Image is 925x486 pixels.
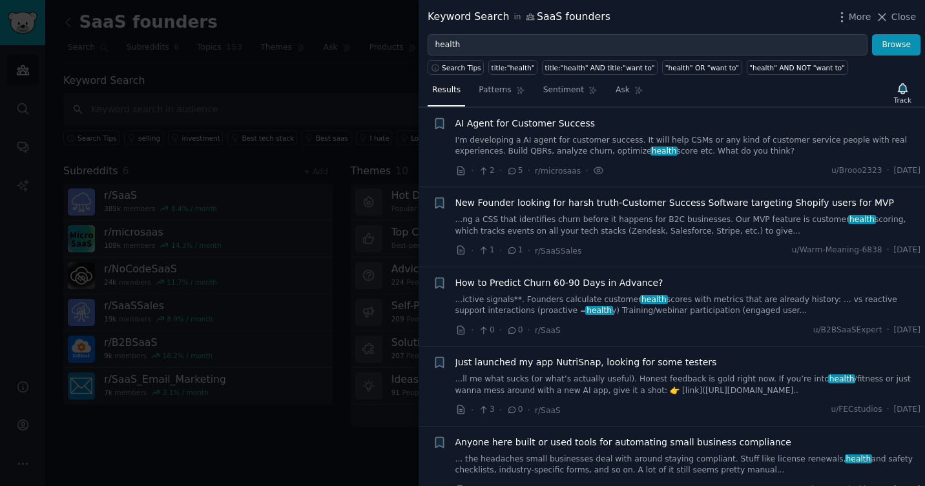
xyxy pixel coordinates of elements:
[455,276,663,290] a: How to Predict Churn 60-90 Days in Advance?
[499,164,502,177] span: ·
[455,454,921,476] a: ... the headaches small businesses deal with around staying compliant. Stuff like license renewal...
[662,60,742,75] a: "health" OR "want to"
[535,326,561,335] span: r/SaaS
[831,404,882,416] span: u/FECstudios
[848,215,875,224] span: health
[471,244,473,258] span: ·
[585,164,588,177] span: ·
[488,60,537,75] a: title:"health"
[875,10,916,24] button: Close
[479,85,511,96] span: Patterns
[849,10,871,24] span: More
[455,196,895,210] a: New Founder looking for harsh truth-Customer Success Software targeting Shopify users for MVP
[471,323,473,337] span: ·
[611,80,648,106] a: Ask
[894,245,920,256] span: [DATE]
[872,34,920,56] button: Browse
[499,403,502,417] span: ·
[478,245,494,256] span: 1
[845,454,872,463] span: health
[640,295,667,304] span: health
[478,404,494,416] span: 3
[894,404,920,416] span: [DATE]
[894,325,920,336] span: [DATE]
[492,63,535,72] div: title:"health"
[535,406,561,415] span: r/SaaS
[506,245,523,256] span: 1
[616,85,630,96] span: Ask
[889,79,916,106] button: Track
[747,60,848,75] a: "health" AND NOT "want to"
[506,404,523,416] span: 0
[506,325,523,336] span: 0
[528,323,530,337] span: ·
[650,147,678,156] span: health
[471,403,473,417] span: ·
[887,165,889,177] span: ·
[585,306,612,315] span: health
[455,117,596,130] a: AI Agent for Customer Success
[455,214,921,237] a: ...ng a CSS that identifies churn before it happens for B2C businesses. Our MVP feature is custom...
[828,374,855,383] span: health
[499,323,502,337] span: ·
[535,167,581,176] span: r/microsaas
[478,165,494,177] span: 2
[428,60,484,75] button: Search Tips
[528,244,530,258] span: ·
[891,10,916,24] span: Close
[499,244,502,258] span: ·
[428,9,610,25] div: Keyword Search SaaS founders
[542,60,658,75] a: title:"health" AND title:"want to"
[749,63,845,72] div: "health" AND NOT "want to"
[813,325,882,336] span: u/B2BSaaSExpert
[539,80,602,106] a: Sentiment
[528,403,530,417] span: ·
[442,63,481,72] span: Search Tips
[887,404,889,416] span: ·
[428,34,868,56] input: Try a keyword related to your business
[514,12,521,23] span: in
[887,325,889,336] span: ·
[831,165,882,177] span: u/Brooo2323
[455,135,921,157] a: I'm developing a AI agent for customer success. It will help CSMs or any kind of customer service...
[474,80,529,106] a: Patterns
[506,165,523,177] span: 5
[545,63,655,72] div: title:"health" AND title:"want to"
[471,164,473,177] span: ·
[478,325,494,336] span: 0
[455,294,921,317] a: ...ictive signals**. Founders calculate customerhealthscores with metrics that are already histor...
[432,85,461,96] span: Results
[835,10,871,24] button: More
[455,356,717,369] a: Just launched my app NutriSnap, looking for some testers
[792,245,882,256] span: u/Warm-Meaning-6838
[665,63,739,72] div: "health" OR "want to"
[543,85,584,96] span: Sentiment
[455,436,791,449] a: Anyone here built or used tools for automating small business compliance
[455,374,921,396] a: ...ll me what sucks (or what’s actually useful). Honest feedback is gold right now. If you’re int...
[887,245,889,256] span: ·
[528,164,530,177] span: ·
[894,96,911,105] div: Track
[535,247,581,256] span: r/SaaSSales
[894,165,920,177] span: [DATE]
[428,80,465,106] a: Results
